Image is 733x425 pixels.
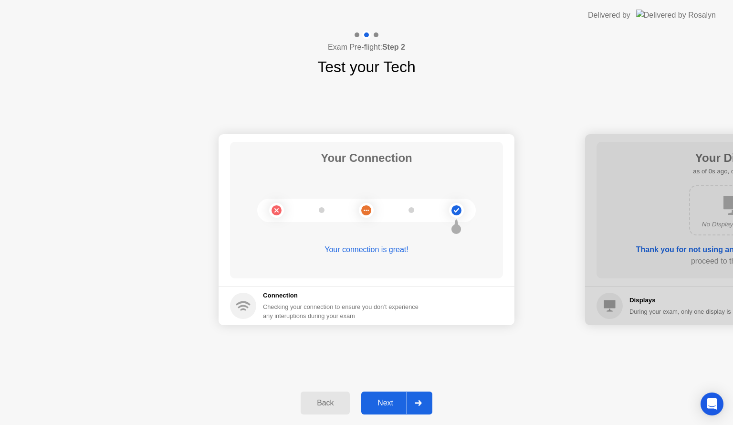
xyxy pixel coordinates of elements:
[263,302,424,320] div: Checking your connection to ensure you don’t experience any interuptions during your exam
[364,399,407,407] div: Next
[328,42,405,53] h4: Exam Pre-flight:
[636,10,716,21] img: Delivered by Rosalyn
[588,10,630,21] div: Delivered by
[701,393,723,415] div: Open Intercom Messenger
[321,149,412,167] h1: Your Connection
[382,43,405,51] b: Step 2
[301,392,350,414] button: Back
[263,291,424,300] h5: Connection
[361,392,432,414] button: Next
[317,55,416,78] h1: Test your Tech
[230,244,503,255] div: Your connection is great!
[304,399,347,407] div: Back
